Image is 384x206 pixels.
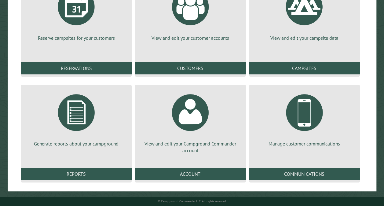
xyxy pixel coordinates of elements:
[249,168,360,180] a: Communications
[142,90,238,154] a: View and edit your Campground Commander account
[135,62,246,74] a: Customers
[21,62,132,74] a: Reservations
[21,168,132,180] a: Reports
[158,199,227,203] small: © Campground Commander LLC. All rights reserved.
[28,140,124,147] p: Generate reports about your campground
[256,35,353,41] p: View and edit your campsite data
[142,35,238,41] p: View and edit your customer accounts
[28,35,124,41] p: Reserve campsites for your customers
[256,140,353,147] p: Manage customer communications
[142,140,238,154] p: View and edit your Campground Commander account
[135,168,246,180] a: Account
[28,90,124,147] a: Generate reports about your campground
[256,90,353,147] a: Manage customer communications
[249,62,360,74] a: Campsites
